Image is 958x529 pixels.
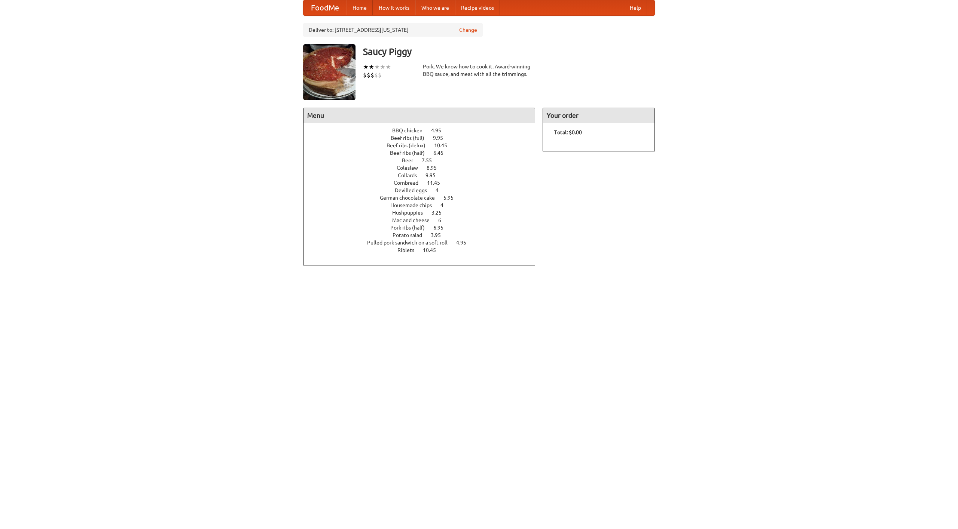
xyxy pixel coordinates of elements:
span: 4 [436,187,446,193]
li: $ [374,71,378,79]
a: Collards 9.95 [398,172,449,178]
a: FoodMe [303,0,347,15]
span: Riblets [397,247,422,253]
div: Deliver to: [STREET_ADDRESS][US_STATE] [303,23,483,37]
li: $ [367,71,370,79]
span: 3.25 [431,210,449,216]
li: $ [378,71,382,79]
span: BBQ chicken [392,127,430,133]
span: 4.95 [431,127,449,133]
a: Pulled pork sandwich on a soft roll 4.95 [367,240,480,246]
span: Cornbread [394,180,426,186]
span: 8.95 [427,165,444,171]
h3: Saucy Piggy [363,44,655,59]
li: ★ [363,63,369,71]
h4: Your order [543,108,655,123]
a: Who we are [415,0,455,15]
li: ★ [369,63,374,71]
span: 5.95 [443,195,461,201]
span: Pork ribs (half) [390,225,432,231]
a: German chocolate cake 5.95 [380,195,467,201]
a: Beef ribs (full) 9.95 [391,135,457,141]
span: 4 [440,202,451,208]
span: Beef ribs (delux) [387,142,433,148]
span: 9.95 [433,135,451,141]
span: 6.95 [433,225,451,231]
span: German chocolate cake [380,195,442,201]
span: Hushpuppies [392,210,430,216]
span: Beef ribs (half) [390,150,432,156]
span: 11.45 [427,180,448,186]
a: Devilled eggs 4 [395,187,452,193]
a: BBQ chicken 4.95 [392,127,455,133]
li: ★ [374,63,380,71]
a: Beef ribs (delux) 10.45 [387,142,461,148]
h4: Menu [303,108,535,123]
li: ★ [385,63,391,71]
span: Housemade chips [390,202,439,208]
li: ★ [380,63,385,71]
span: 10.45 [434,142,455,148]
a: Hushpuppies 3.25 [392,210,455,216]
a: Cornbread 11.45 [394,180,454,186]
span: Mac and cheese [392,217,437,223]
span: 6 [438,217,449,223]
a: Housemade chips 4 [390,202,457,208]
span: Collards [398,172,424,178]
a: Recipe videos [455,0,500,15]
a: Beef ribs (half) 6.45 [390,150,457,156]
span: 10.45 [423,247,443,253]
a: Help [624,0,647,15]
span: 7.55 [422,157,439,163]
a: Mac and cheese 6 [392,217,455,223]
div: Pork. We know how to cook it. Award-winning BBQ sauce, and meat with all the trimmings. [423,63,535,78]
a: Change [459,26,477,34]
span: Potato salad [393,232,430,238]
a: Potato salad 3.95 [393,232,455,238]
a: Beer 7.55 [402,157,446,163]
span: 6.45 [433,150,451,156]
span: 3.95 [431,232,448,238]
img: angular.jpg [303,44,356,100]
span: 9.95 [425,172,443,178]
li: $ [370,71,374,79]
span: Pulled pork sandwich on a soft roll [367,240,455,246]
li: $ [363,71,367,79]
a: Pork ribs (half) 6.95 [390,225,457,231]
span: Beer [402,157,421,163]
span: Beef ribs (full) [391,135,432,141]
a: Riblets 10.45 [397,247,450,253]
a: How it works [373,0,415,15]
a: Coleslaw 8.95 [397,165,451,171]
a: Home [347,0,373,15]
span: Coleslaw [397,165,425,171]
span: 4.95 [456,240,474,246]
b: Total: $0.00 [554,129,582,135]
span: Devilled eggs [395,187,434,193]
